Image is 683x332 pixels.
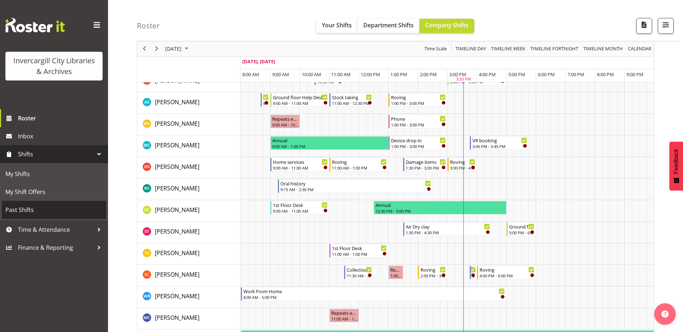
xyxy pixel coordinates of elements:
[155,313,199,322] a: [PERSON_NAME]
[243,294,505,300] div: 8:00 AM - 5:00 PM
[137,92,241,114] td: Mandy Stenton resource
[450,158,475,165] div: Roving
[150,41,163,56] div: next period
[273,208,328,214] div: 9:00 AM - 11:00 AM
[155,227,199,236] a: [PERSON_NAME]
[388,115,448,128] div: Marion van Voornveld"s event - Phone Begin From Wednesday, October 1, 2025 at 1:00:00 PM GMT+13:0...
[2,165,106,183] a: My Shifts
[137,179,241,200] td: Rosie Stather resource
[509,223,534,230] div: Ground floor Help Desk
[165,45,182,54] span: [DATE]
[273,93,328,101] div: Ground floor Help Desk
[406,158,446,165] div: Damage items
[329,93,374,107] div: Mandy Stenton"s event - Stock taking Begin From Wednesday, October 1, 2025 at 11:00:00 AM GMT+13:...
[5,186,103,197] span: My Shift Offers
[347,273,372,278] div: 11:30 AM - 12:30 PM
[347,266,372,273] div: Collections
[155,184,199,193] a: [PERSON_NAME]
[137,157,241,179] td: Olivia Stanley resource
[155,77,199,84] span: [PERSON_NAME]
[272,137,387,144] div: Annual
[456,77,471,83] div: 3:33 PM
[242,71,259,78] span: 8:00 AM
[470,136,529,150] div: Michelle Cunningham"s event - VR booking Begin From Wednesday, October 1, 2025 at 3:45:00 PM GMT+...
[241,287,507,301] div: Willem Burger"s event - Work From Home Begin From Wednesday, October 1, 2025 at 8:00:00 AM GMT+13...
[155,162,199,171] a: [PERSON_NAME]
[529,45,580,54] button: Fortnight
[661,310,669,318] img: help-xxl-2.png
[155,141,199,149] span: [PERSON_NAME]
[627,45,653,54] button: Month
[329,309,359,322] div: Aurora Catu"s event - Repeats every wednesday - Aurora Catu Begin From Wednesday, October 1, 2025...
[155,227,199,235] span: [PERSON_NAME]
[332,100,372,106] div: 11:00 AM - 12:30 PM
[155,206,199,214] a: [PERSON_NAME]
[472,137,527,144] div: VR booking
[673,149,679,174] span: Feedback
[137,286,241,308] td: Willem Burger resource
[332,165,387,171] div: 11:00 AM - 1:00 PM
[137,243,241,265] td: Saranya Sarisa resource
[243,287,505,295] div: Work From Home
[155,184,199,192] span: [PERSON_NAME]
[152,45,162,54] button: Next
[391,143,446,149] div: 1:00 PM - 3:00 PM
[155,98,199,106] span: [PERSON_NAME]
[137,135,241,157] td: Michelle Cunningham resource
[329,158,388,171] div: Olivia Stanley"s event - Roving Begin From Wednesday, October 1, 2025 at 11:00:00 AM GMT+13:00 En...
[331,71,351,78] span: 11:00 AM
[406,223,490,230] div: Air Dry clay
[425,21,468,29] span: Company Shifts
[329,244,388,258] div: Saranya Sarisa"s event - 1st Floor Desk Begin From Wednesday, October 1, 2025 at 11:00:00 AM GMT+...
[332,244,387,252] div: 1st Floor Desk
[272,71,289,78] span: 9:00 AM
[5,169,103,179] span: My Shifts
[582,45,624,54] button: Timeline Month
[454,45,487,54] button: Timeline Day
[406,230,490,235] div: 1:30 PM - 4:30 PM
[280,180,431,187] div: Oral history
[155,98,199,106] a: [PERSON_NAME]
[419,19,474,33] button: Company Shifts
[448,158,477,171] div: Olivia Stanley"s event - Roving Begin From Wednesday, October 1, 2025 at 3:00:00 PM GMT+13:00 End...
[376,201,505,208] div: Annual
[374,201,507,215] div: Samuel Carter"s event - Annual Begin From Wednesday, October 1, 2025 at 12:30:00 PM GMT+13:00 End...
[626,71,643,78] span: 9:00 PM
[242,58,275,65] span: [DATE], [DATE]
[273,201,328,208] div: 1st Floor Desk
[423,45,448,54] button: Time Scale
[302,71,321,78] span: 10:00 AM
[418,266,448,279] div: Serena Casey"s event - Roving Begin From Wednesday, October 1, 2025 at 2:00:00 PM GMT+13:00 Ends ...
[406,165,446,171] div: 1:30 PM - 3:00 PM
[273,100,328,106] div: 9:00 AM - 11:00 AM
[272,143,387,149] div: 9:00 AM - 1:00 PM
[155,120,199,128] span: [PERSON_NAME]
[2,183,106,201] a: My Shift Offers
[507,222,536,236] div: Saniya Thompson"s event - Ground floor Help Desk Begin From Wednesday, October 1, 2025 at 5:00:00...
[388,93,448,107] div: Mandy Stenton"s event - Roving Begin From Wednesday, October 1, 2025 at 1:00:00 PM GMT+13:00 Ends...
[5,18,65,32] img: Rosterit website logo
[669,142,683,190] button: Feedback - Show survey
[155,292,199,300] a: [PERSON_NAME]
[13,55,95,77] div: Invercargill City Libraries & Archives
[155,141,199,149] a: [PERSON_NAME]
[137,114,241,135] td: Marion van Voornveld resource
[490,45,526,54] span: Timeline Week
[322,21,352,29] span: Your Shifts
[479,71,496,78] span: 4:00 PM
[391,100,446,106] div: 1:00 PM - 3:00 PM
[421,273,446,278] div: 2:00 PM - 3:00 PM
[273,165,328,171] div: 9:00 AM - 11:00 AM
[509,230,534,235] div: 5:00 PM - 6:00 PM
[477,266,536,279] div: Serena Casey"s event - Roving Begin From Wednesday, October 1, 2025 at 4:00:00 PM GMT+13:00 Ends ...
[137,200,241,222] td: Samuel Carter resource
[658,18,674,34] button: Filter Shifts
[388,266,403,279] div: Serena Casey"s event - Repeats every wednesday - Serena Casey Begin From Wednesday, October 1, 20...
[278,179,433,193] div: Rosie Stather"s event - Oral history Begin From Wednesday, October 1, 2025 at 9:15:00 AM GMT+13:0...
[472,273,476,278] div: 3:45 PM - 4:00 PM
[155,271,199,278] span: [PERSON_NAME]
[358,19,419,33] button: Department Shifts
[164,45,192,54] button: October 2025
